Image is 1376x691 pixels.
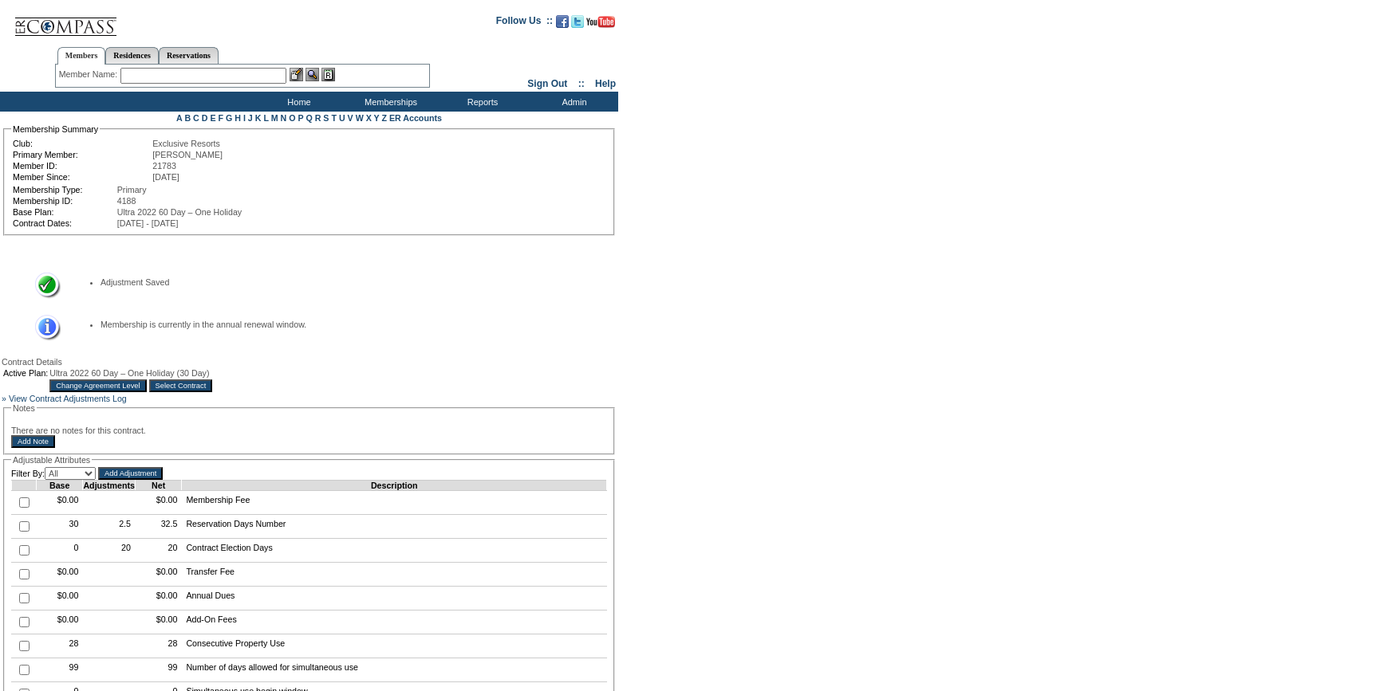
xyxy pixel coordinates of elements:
[435,92,526,112] td: Reports
[331,113,337,123] a: T
[571,20,584,29] a: Follow us on Twitter
[83,515,136,539] td: 2.5
[182,563,607,587] td: Transfer Fee
[374,113,380,123] a: Y
[11,426,146,435] span: There are no notes for this contract.
[117,218,179,228] span: [DATE] - [DATE]
[13,196,116,206] td: Membership ID:
[248,113,253,123] a: J
[381,113,387,123] a: Z
[339,113,345,123] a: U
[11,403,37,413] legend: Notes
[389,113,442,123] a: ER Accounts
[13,150,151,159] td: Primary Member:
[105,47,159,64] a: Residences
[135,587,181,611] td: $0.00
[37,658,83,682] td: 99
[255,113,262,123] a: K
[13,172,151,182] td: Member Since:
[37,539,83,563] td: 0
[25,273,61,299] img: Success Message
[210,113,215,123] a: E
[37,491,83,515] td: $0.00
[149,379,213,392] input: Select Contract
[135,611,181,634] td: $0.00
[37,481,83,491] td: Base
[306,68,319,81] img: View
[13,218,116,228] td: Contract Dates:
[152,139,220,148] span: Exclusive Resorts
[556,20,569,29] a: Become our fan on Facebook
[595,78,616,89] a: Help
[193,113,199,123] a: C
[13,161,151,171] td: Member ID:
[117,207,242,217] span: Ultra 2022 60 Day – One Holiday
[366,113,372,123] a: X
[182,481,607,491] td: Description
[315,113,321,123] a: R
[243,113,246,123] a: I
[184,113,191,123] a: B
[135,563,181,587] td: $0.00
[57,47,106,65] a: Members
[586,20,615,29] a: Subscribe to our YouTube Channel
[25,315,61,341] img: Information Message
[37,515,83,539] td: 30
[37,563,83,587] td: $0.00
[98,467,163,480] input: Add Adjustment
[135,658,181,682] td: 99
[11,124,100,134] legend: Membership Summary
[152,150,223,159] span: [PERSON_NAME]
[159,47,219,64] a: Reservations
[182,539,607,563] td: Contract Election Days
[356,113,364,123] a: W
[235,113,241,123] a: H
[226,113,232,123] a: G
[11,435,55,448] input: Add Note
[263,113,268,123] a: L
[496,14,553,33] td: Follow Us ::
[321,68,335,81] img: Reservations
[135,491,181,515] td: $0.00
[348,113,353,123] a: V
[202,113,208,123] a: D
[586,16,615,28] img: Subscribe to our YouTube Channel
[13,207,116,217] td: Base Plan:
[289,113,295,123] a: O
[152,161,176,171] span: 21783
[83,481,136,491] td: Adjustments
[59,68,120,81] div: Member Name:
[298,113,304,123] a: P
[182,515,607,539] td: Reservation Days Number
[101,277,591,287] li: Adjustment Saved
[290,68,303,81] img: b_edit.gif
[176,113,182,123] a: A
[49,379,146,392] input: Change Agreement Level
[11,455,92,465] legend: Adjustable Attributes
[3,368,48,378] td: Active Plan:
[578,78,585,89] span: ::
[2,394,127,403] a: » View Contract Adjustments Log
[49,368,209,378] span: Ultra 2022 60 Day – One Holiday (30 Day)
[13,139,151,148] td: Club:
[37,634,83,658] td: 28
[526,92,618,112] td: Admin
[281,113,287,123] a: N
[182,658,607,682] td: Number of days allowed for simultaneous use
[117,185,147,194] span: Primary
[306,113,312,123] a: Q
[182,587,607,611] td: Annual Dues
[135,515,181,539] td: 32.5
[13,185,116,194] td: Membership Type:
[323,113,329,123] a: S
[556,15,569,28] img: Become our fan on Facebook
[271,113,278,123] a: M
[135,539,181,563] td: 20
[14,4,117,37] img: Compass Home
[182,491,607,515] td: Membership Fee
[251,92,343,112] td: Home
[37,587,83,611] td: $0.00
[343,92,435,112] td: Memberships
[2,357,617,367] div: Contract Details
[152,172,179,182] span: [DATE]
